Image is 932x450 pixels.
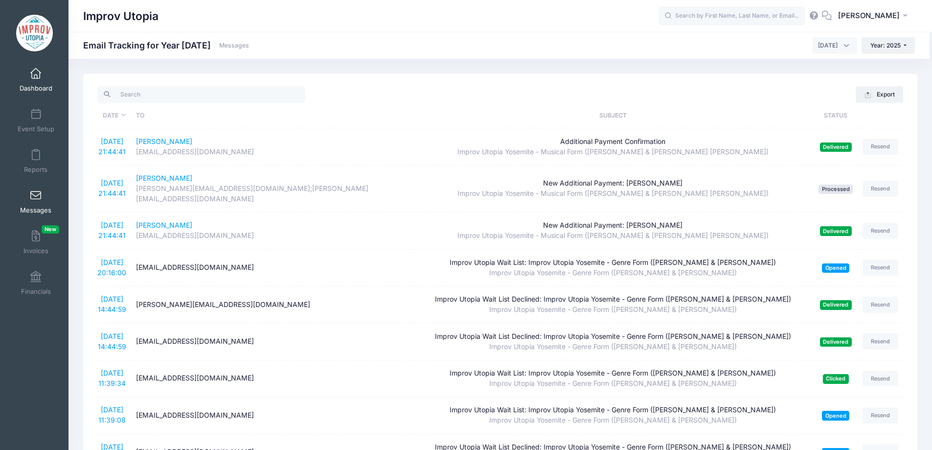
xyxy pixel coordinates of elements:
[814,103,858,128] th: Status: activate to sort column ascending
[863,333,899,350] a: Resend
[832,5,917,27] button: [PERSON_NAME]
[98,221,126,239] a: [DATE] 21:44:41
[417,178,809,189] div: New Additional Payment: [PERSON_NAME]
[13,225,59,260] a: InvoicesNew
[98,332,126,351] a: [DATE] 14:44:59
[870,42,901,49] span: Year: 2025
[820,337,852,347] span: Delivered
[13,185,59,219] a: Messages
[417,294,809,305] div: Improv Utopia Wait List Declined: Improv Utopia Yosemite - Genre Form ([PERSON_NAME] & [PERSON_NA...
[136,173,408,204] a: [PERSON_NAME][PERSON_NAME][EMAIL_ADDRESS][DOMAIN_NAME];[PERSON_NAME][EMAIL_ADDRESS][DOMAIN_NAME]
[131,103,412,128] th: To: activate to sort column ascending
[820,226,852,236] span: Delivered
[820,300,852,309] span: Delivered
[417,258,809,268] div: Improv Utopia Wait List: Improv Utopia Yosemite - Genre Form ([PERSON_NAME] & [PERSON_NAME])
[98,295,126,313] a: [DATE] 14:44:59
[838,10,900,21] span: [PERSON_NAME]
[20,206,51,214] span: Messages
[417,368,809,379] div: Improv Utopia Wait List: Improv Utopia Yosemite - Genre Form ([PERSON_NAME] & [PERSON_NAME])
[97,103,131,128] th: Date: activate to sort column ascending
[136,220,408,231] div: [PERSON_NAME]
[83,40,249,50] h1: Email Tracking for Year [DATE]
[863,407,899,424] a: Resend
[822,411,849,420] span: Opened
[417,231,809,241] div: Improv Utopia Yosemite - Musical Form ([PERSON_NAME] & [PERSON_NAME] [PERSON_NAME])
[417,415,809,426] div: Improv Utopia Yosemite - Genre Form ([PERSON_NAME] & [PERSON_NAME])
[863,139,899,155] a: Resend
[136,147,408,157] div: [EMAIL_ADDRESS][DOMAIN_NAME]
[42,225,59,234] span: New
[813,37,857,54] span: August 2025
[16,15,53,51] img: Improv Utopia
[820,142,852,152] span: Delivered
[863,223,899,239] a: Resend
[417,405,809,415] div: Improv Utopia Wait List: Improv Utopia Yosemite - Genre Form ([PERSON_NAME] & [PERSON_NAME])
[136,173,408,184] div: [PERSON_NAME]
[818,41,838,50] span: August 2025
[219,42,249,49] a: Messages
[822,263,849,273] span: Opened
[417,342,809,352] div: Improv Utopia Yosemite - Genre Form ([PERSON_NAME] & [PERSON_NAME])
[21,287,51,296] span: Financials
[97,86,305,103] input: Search
[417,305,809,315] div: Improv Utopia Yosemite - Genre Form ([PERSON_NAME] & [PERSON_NAME])
[136,300,408,310] div: [PERSON_NAME][EMAIL_ADDRESS][DOMAIN_NAME]
[863,371,899,387] a: Resend
[13,144,59,178] a: Reports
[863,260,899,276] a: Resend
[136,184,408,204] div: [PERSON_NAME][EMAIL_ADDRESS][DOMAIN_NAME];[PERSON_NAME][EMAIL_ADDRESS][DOMAIN_NAME]
[136,262,408,273] div: [EMAIL_ADDRESS][DOMAIN_NAME]
[136,336,408,347] div: [EMAIL_ADDRESS][DOMAIN_NAME]
[412,103,814,128] th: Subject: activate to sort column ascending
[417,137,809,147] div: Additional Payment Confirmation
[863,297,899,313] a: Resend
[18,125,54,133] span: Event Setup
[818,185,853,194] span: Processed
[24,166,47,174] span: Reports
[97,258,126,277] a: [DATE] 20:16:00
[417,332,809,342] div: Improv Utopia Wait List Declined: Improv Utopia Yosemite - Genre Form ([PERSON_NAME] & [PERSON_NA...
[13,266,59,300] a: Financials
[858,103,903,128] th: : activate to sort column ascending
[856,86,903,103] button: Export
[862,37,915,54] button: Year: 2025
[823,374,849,383] span: Clicked
[136,231,408,241] div: [EMAIL_ADDRESS][DOMAIN_NAME]
[417,379,809,389] div: Improv Utopia Yosemite - Genre Form ([PERSON_NAME] & [PERSON_NAME])
[13,63,59,97] a: Dashboard
[417,268,809,278] div: Improv Utopia Yosemite - Genre Form ([PERSON_NAME] & [PERSON_NAME])
[136,137,408,147] div: [PERSON_NAME]
[13,103,59,138] a: Event Setup
[98,137,126,156] a: [DATE] 21:44:41
[136,373,408,383] div: [EMAIL_ADDRESS][DOMAIN_NAME]
[23,247,48,255] span: Invoices
[20,84,52,93] span: Dashboard
[417,189,809,199] div: Improv Utopia Yosemite - Musical Form ([PERSON_NAME] & [PERSON_NAME] [PERSON_NAME])
[98,179,126,197] a: [DATE] 21:44:41
[659,6,805,26] input: Search by First Name, Last Name, or Email...
[417,220,809,231] div: New Additional Payment: [PERSON_NAME]
[136,410,408,421] div: [EMAIL_ADDRESS][DOMAIN_NAME]
[136,220,408,241] a: [PERSON_NAME][EMAIL_ADDRESS][DOMAIN_NAME]
[98,405,126,424] a: [DATE] 11:39:08
[136,137,408,157] a: [PERSON_NAME][EMAIL_ADDRESS][DOMAIN_NAME]
[863,181,899,197] a: Resend
[98,369,126,387] a: [DATE] 11:39:34
[417,147,809,157] div: Improv Utopia Yosemite - Musical Form ([PERSON_NAME] & [PERSON_NAME] [PERSON_NAME])
[83,5,159,27] h1: Improv Utopia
